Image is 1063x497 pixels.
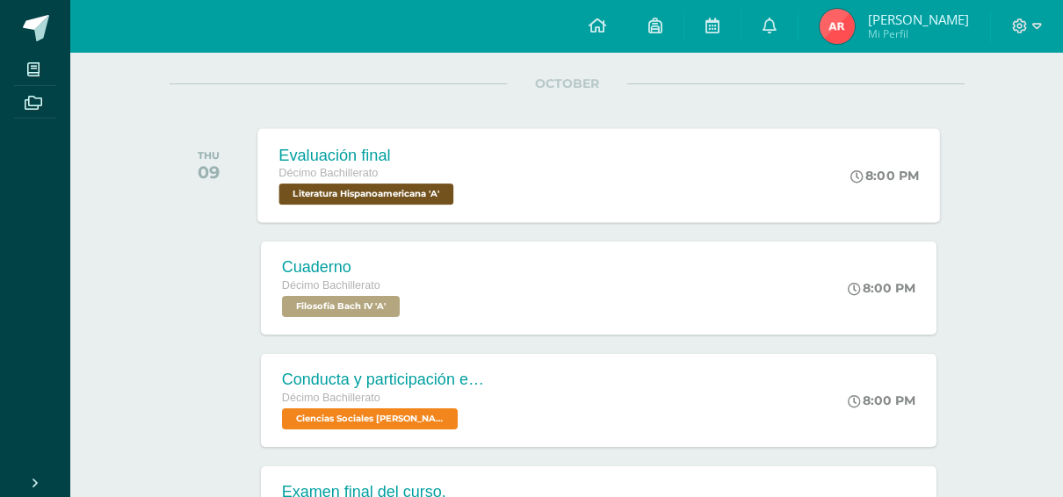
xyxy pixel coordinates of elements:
[282,392,380,404] span: Décimo Bachillerato
[278,146,458,164] div: Evaluación final
[282,408,458,429] span: Ciencias Sociales Bach IV 'A'
[282,296,400,317] span: Filosofía Bach IV 'A'
[282,371,493,389] div: Conducta y participación en clase
[198,162,220,183] div: 09
[850,168,919,184] div: 8:00 PM
[868,11,969,28] span: [PERSON_NAME]
[198,149,220,162] div: THU
[282,258,404,277] div: Cuaderno
[820,9,855,44] img: c9bcb59223d60cba950dd4d66ce03bcc.png
[848,393,915,408] div: 8:00 PM
[278,167,378,179] span: Décimo Bachillerato
[868,26,969,41] span: Mi Perfil
[278,184,453,205] span: Literatura Hispanoamericana 'A'
[848,280,915,296] div: 8:00 PM
[507,76,627,91] span: OCTOBER
[282,279,380,292] span: Décimo Bachillerato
